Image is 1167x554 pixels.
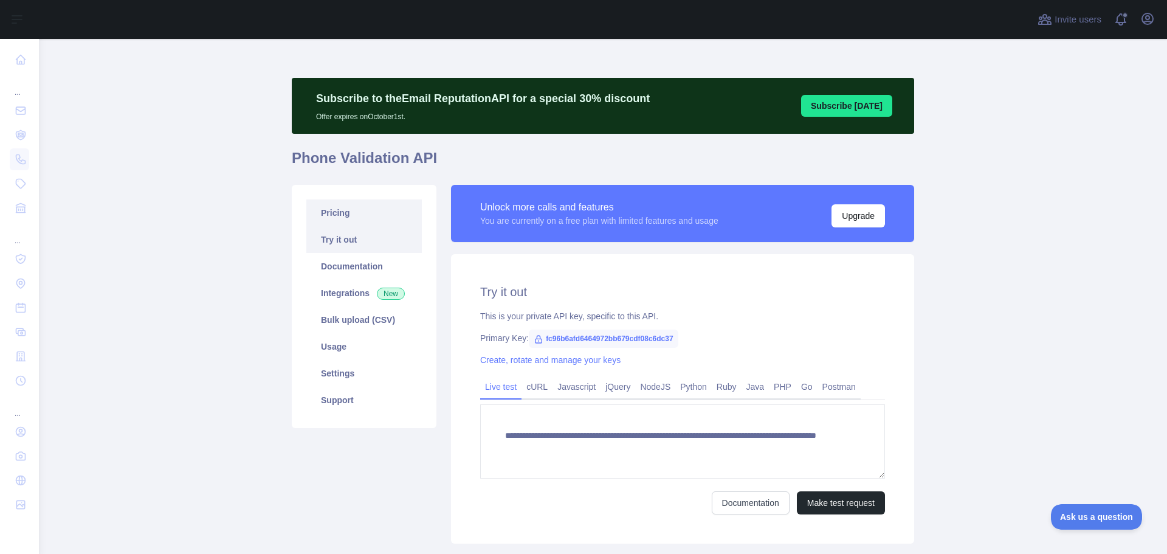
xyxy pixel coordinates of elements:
[480,283,885,300] h2: Try it out
[377,288,405,300] span: New
[796,377,818,396] a: Go
[306,306,422,333] a: Bulk upload (CSV)
[635,377,675,396] a: NodeJS
[675,377,712,396] a: Python
[292,148,914,178] h1: Phone Validation API
[306,199,422,226] a: Pricing
[529,330,678,348] span: fc96b6afd6464972bb679cdf08c6dc37
[306,360,422,387] a: Settings
[1051,504,1143,530] iframe: Toggle Customer Support
[316,107,650,122] p: Offer expires on October 1st.
[306,280,422,306] a: Integrations New
[831,204,885,227] button: Upgrade
[306,387,422,414] a: Support
[480,310,885,322] div: This is your private API key, specific to this API.
[306,226,422,253] a: Try it out
[480,215,718,227] div: You are currently on a free plan with limited features and usage
[553,377,601,396] a: Javascript
[601,377,635,396] a: jQuery
[306,253,422,280] a: Documentation
[10,394,29,418] div: ...
[769,377,796,396] a: PHP
[712,491,790,514] a: Documentation
[797,491,885,514] button: Make test request
[801,95,892,117] button: Subscribe [DATE]
[522,377,553,396] a: cURL
[742,377,769,396] a: Java
[306,333,422,360] a: Usage
[480,355,621,365] a: Create, rotate and manage your keys
[712,377,742,396] a: Ruby
[10,73,29,97] div: ...
[818,377,861,396] a: Postman
[316,90,650,107] p: Subscribe to the Email Reputation API for a special 30 % discount
[10,221,29,246] div: ...
[480,200,718,215] div: Unlock more calls and features
[480,377,522,396] a: Live test
[1055,13,1101,27] span: Invite users
[480,332,885,344] div: Primary Key:
[1035,10,1104,29] button: Invite users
